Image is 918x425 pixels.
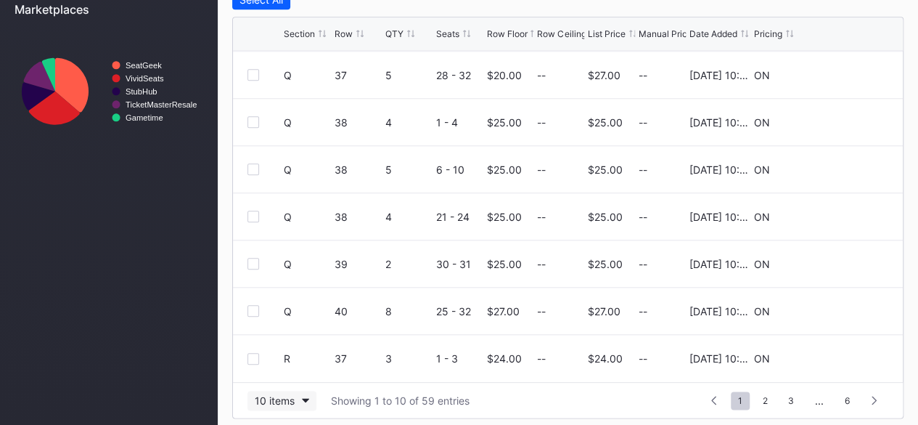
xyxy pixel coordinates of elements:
div: -- [639,352,686,365]
div: 37 [335,352,382,365]
button: 10 items [247,391,316,410]
div: [DATE] 10:19AM [689,163,750,176]
div: $25.00 [486,211,521,223]
div: $25.00 [588,163,623,176]
div: ON [754,69,770,81]
div: 1 - 4 [436,116,483,129]
div: [DATE] 10:19AM [689,305,750,317]
div: ON [754,305,770,317]
div: -- [639,116,686,129]
span: 3 [781,392,801,410]
div: -- [537,69,546,81]
div: $25.00 [486,258,521,270]
div: -- [639,211,686,223]
span: 1 [731,392,750,410]
div: 37 [335,69,382,81]
div: 21 - 24 [436,211,483,223]
div: 8 [385,305,433,317]
div: 38 [335,211,382,223]
div: 6 - 10 [436,163,483,176]
div: -- [639,258,686,270]
div: Date Added [689,28,737,39]
div: -- [537,163,546,176]
div: Marketplaces [15,2,203,17]
text: SeatGeek [126,61,162,70]
div: [DATE] 10:19AM [689,211,750,223]
div: $25.00 [588,211,623,223]
div: Q [284,305,331,317]
div: R [284,352,331,365]
text: StubHub [126,87,157,96]
span: 6 [837,392,857,410]
div: 10 items [255,394,295,407]
div: 25 - 32 [436,305,483,317]
div: $27.00 [588,305,620,317]
div: Pricing [754,28,782,39]
div: Q [284,211,331,223]
div: Row Ceiling [537,28,586,39]
div: $25.00 [486,163,521,176]
div: 38 [335,163,382,176]
div: $24.00 [588,352,623,365]
div: 40 [335,305,382,317]
div: ... [804,394,835,407]
div: Q [284,163,331,176]
div: QTY [385,28,403,39]
div: Q [284,258,331,270]
div: 39 [335,258,382,270]
div: Q [284,69,331,81]
div: [DATE] 10:19AM [689,352,750,365]
div: $20.00 [486,69,521,81]
div: Showing 1 to 10 of 59 entries [331,394,470,407]
div: Seats [436,28,459,39]
div: [DATE] 10:19AM [689,69,750,81]
div: ON [754,211,770,223]
div: -- [537,352,546,365]
div: $25.00 [588,258,623,270]
div: 28 - 32 [436,69,483,81]
div: List Price [588,28,626,39]
div: 1 - 3 [436,352,483,365]
div: -- [537,211,546,223]
div: ON [754,116,770,129]
div: ON [754,258,770,270]
div: $25.00 [588,116,623,129]
div: 30 - 31 [436,258,483,270]
div: 2 [385,258,433,270]
div: Section [284,28,315,39]
text: Gametime [126,113,163,122]
text: VividSeats [126,74,164,83]
div: -- [537,305,546,317]
div: $25.00 [486,116,521,129]
div: 4 [385,211,433,223]
svg: Chart title [15,28,203,155]
div: ON [754,163,770,176]
div: -- [639,69,686,81]
div: -- [537,258,546,270]
div: -- [639,305,686,317]
div: ON [754,352,770,365]
div: Q [284,116,331,129]
div: 5 [385,163,433,176]
div: Row Floor [486,28,527,39]
div: Row [335,28,353,39]
div: Manual Price [639,28,692,39]
div: [DATE] 10:19AM [689,258,750,270]
div: $27.00 [588,69,620,81]
div: -- [537,116,546,129]
div: 38 [335,116,382,129]
div: $27.00 [486,305,519,317]
div: $24.00 [486,352,521,365]
div: [DATE] 10:19AM [689,116,750,129]
div: 5 [385,69,433,81]
div: -- [639,163,686,176]
div: 3 [385,352,433,365]
div: 4 [385,116,433,129]
span: 2 [755,392,775,410]
text: TicketMasterResale [126,100,197,109]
